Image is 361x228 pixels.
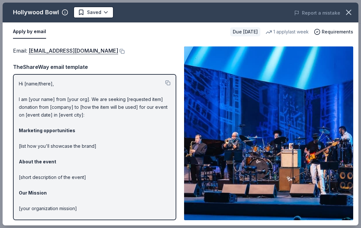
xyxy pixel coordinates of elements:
span: Email : [13,47,118,54]
div: Hollywood Bowl [13,7,59,18]
div: TheShareWay email template [13,63,176,71]
span: Saved [87,8,101,16]
img: Image for Hollywood Bowl [184,46,353,220]
button: Apply by email [13,25,46,39]
a: [EMAIL_ADDRESS][DOMAIN_NAME] [29,46,118,55]
button: Report a mistake [294,9,340,17]
strong: Marketing opportunities [19,128,75,133]
button: Requirements [314,28,353,36]
strong: About the event [19,159,56,164]
span: Requirements [322,28,353,36]
strong: Our Mission [19,190,47,196]
button: Saved [73,6,114,18]
div: 1 apply last week [266,28,309,36]
div: Due [DATE] [230,27,260,36]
